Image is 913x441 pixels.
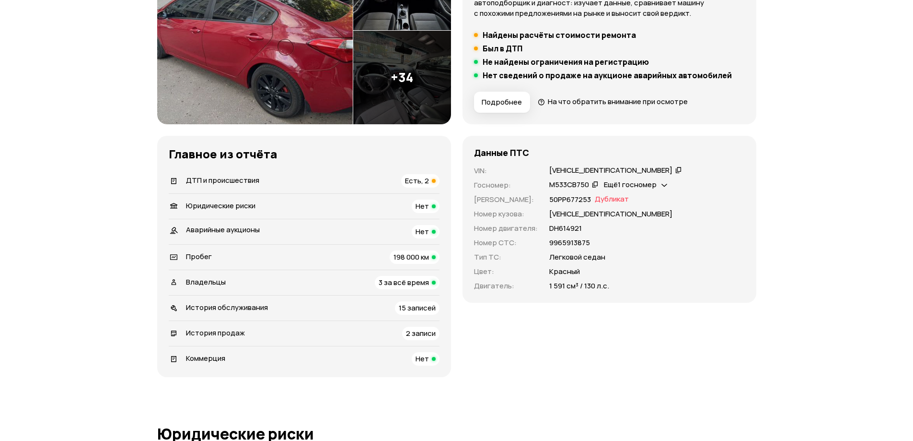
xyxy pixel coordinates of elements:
[483,71,732,80] h5: Нет сведений о продаже на аукционе аварийных автомобилей
[474,147,529,158] h4: Данные ПТС
[549,281,609,291] p: 1 591 см³ / 130 л.с.
[474,209,538,219] p: Номер кузова :
[186,302,268,312] span: История обслуживания
[549,238,590,248] p: 9965913875
[474,238,538,248] p: Номер СТС :
[186,175,259,185] span: ДТП и происшествия
[549,252,605,262] p: Легковой седан
[595,194,629,205] span: Дубликат
[399,303,436,313] span: 15 записей
[474,223,538,234] p: Номер двигателя :
[483,30,636,40] h5: Найдены расчёты стоимости ремонта
[549,194,591,205] p: 50РР677253
[186,277,226,287] span: Владельцы
[416,201,429,211] span: Нет
[186,328,245,338] span: История продаж
[474,252,538,262] p: Тип ТС :
[482,97,522,107] span: Подробнее
[186,251,212,262] span: Пробег
[186,225,260,235] span: Аварийные аукционы
[549,209,672,219] p: [VEHICLE_IDENTIFICATION_NUMBER]
[474,281,538,291] p: Двигатель :
[393,252,429,262] span: 198 000 км
[474,180,538,191] p: Госномер :
[549,166,672,176] div: [VEHICLE_IDENTIFICATION_NUMBER]
[483,44,522,53] h5: Был в ДТП
[474,166,538,176] p: VIN :
[186,201,255,211] span: Юридические риски
[538,96,688,107] a: На что обратить внимание при осмотре
[416,354,429,364] span: Нет
[474,266,538,277] p: Цвет :
[483,57,649,67] h5: Не найдены ограничения на регистрацию
[549,180,589,190] div: М533СВ750
[405,176,429,186] span: Есть, 2
[169,147,439,161] h3: Главное из отчёта
[406,328,436,338] span: 2 записи
[379,277,429,287] span: 3 за всё время
[474,92,530,113] button: Подробнее
[549,223,582,234] p: DН614921
[549,266,580,277] p: Красный
[416,226,429,237] span: Нет
[474,194,538,205] p: [PERSON_NAME] :
[604,179,657,190] span: Ещё 1 госномер
[548,96,688,107] span: На что обратить внимание при осмотре
[186,353,225,363] span: Коммерция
